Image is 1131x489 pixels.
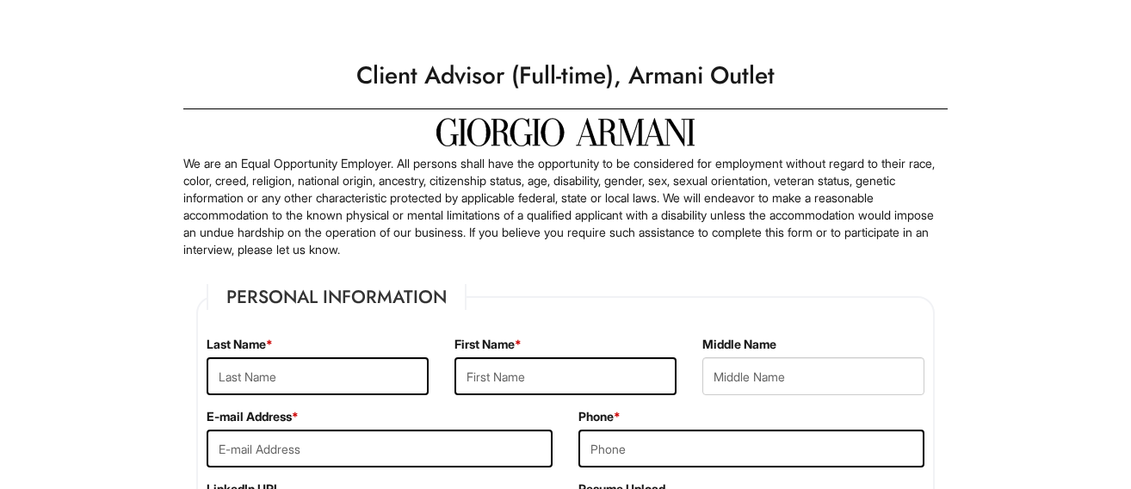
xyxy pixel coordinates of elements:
legend: Personal Information [207,284,467,310]
input: E-mail Address [207,430,553,467]
img: Giorgio Armani [436,118,695,146]
p: We are an Equal Opportunity Employer. All persons shall have the opportunity to be considered for... [183,155,948,258]
h1: Client Advisor (Full-time), Armani Outlet [175,52,956,100]
label: Last Name [207,336,273,353]
input: Last Name [207,357,429,395]
label: First Name [454,336,522,353]
input: Middle Name [702,357,924,395]
label: E-mail Address [207,408,299,425]
input: First Name [454,357,677,395]
label: Middle Name [702,336,776,353]
label: Phone [578,408,621,425]
input: Phone [578,430,924,467]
